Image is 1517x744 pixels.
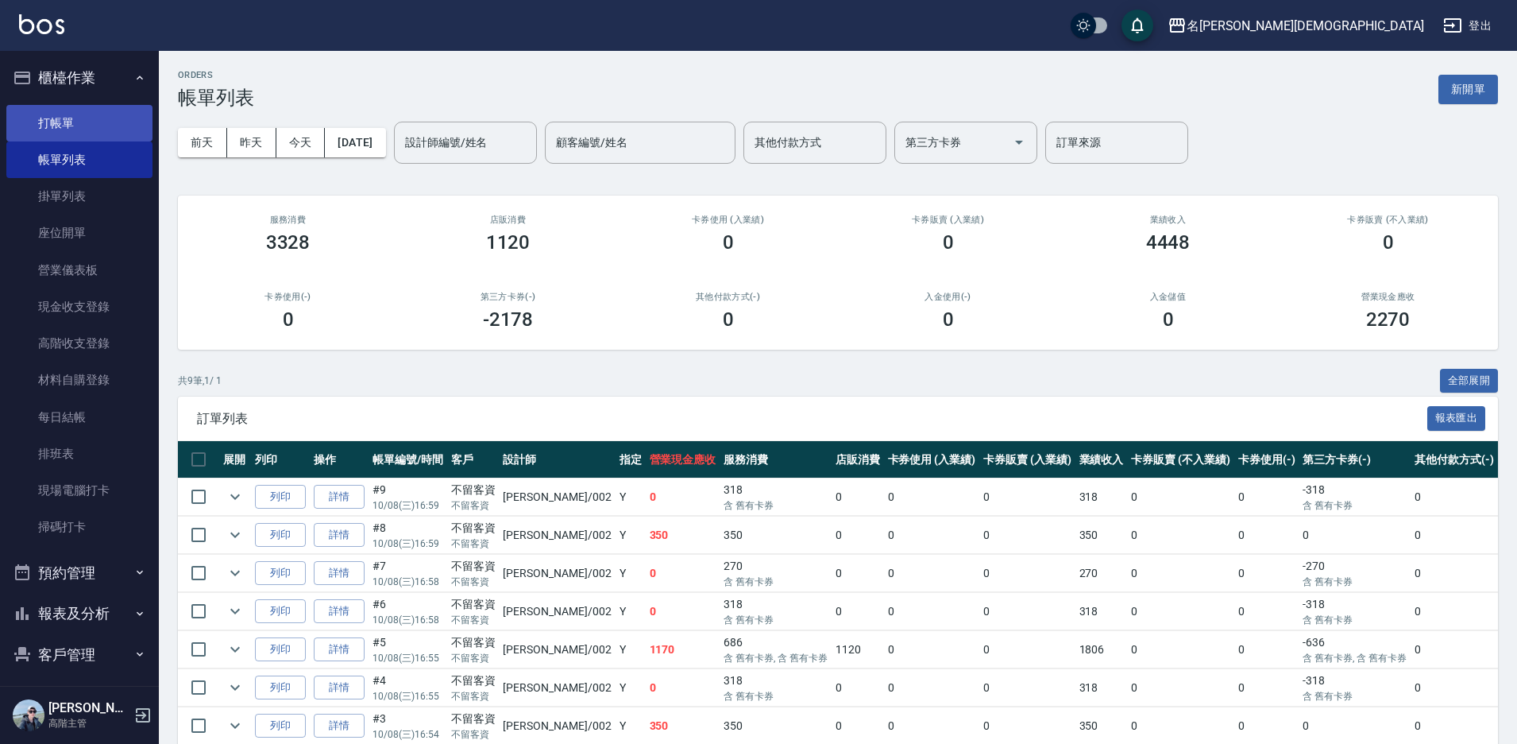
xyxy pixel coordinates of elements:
td: 318 [1075,593,1128,630]
td: 0 [1127,669,1233,707]
th: 展開 [219,441,251,479]
h3: 0 [723,231,734,254]
button: expand row [223,561,247,585]
p: 含 舊有卡券 [1303,613,1406,627]
h2: 營業現金應收 [1297,292,1479,302]
td: 350 [646,517,720,554]
td: Y [616,631,646,668]
td: 0 [1411,669,1498,707]
th: 業績收入 [1075,441,1128,479]
td: 0 [832,517,884,554]
td: 0 [646,593,720,630]
td: #8 [369,517,447,554]
p: 含 舊有卡券 [724,689,827,703]
td: 318 [720,669,831,707]
div: 不留客資 [451,520,496,537]
button: 列印 [255,561,306,586]
div: 不留客資 [451,634,496,651]
button: 登出 [1437,11,1498,41]
button: 列印 [255,637,306,662]
button: expand row [223,637,247,661]
td: 0 [1234,669,1299,707]
td: 1170 [646,631,720,668]
h2: 入金儲值 [1077,292,1259,302]
p: 不留客資 [451,575,496,589]
td: 0 [884,517,980,554]
th: 帳單編號/時間 [369,441,447,479]
p: 含 舊有卡券 [724,613,827,627]
p: 含 舊有卡券 [1303,689,1406,703]
button: 前天 [178,128,227,157]
p: 10/08 (三) 16:59 [372,537,443,551]
td: 0 [1411,593,1498,630]
p: 含 舊有卡券, 含 舊有卡券 [1303,651,1406,665]
td: 0 [884,555,980,592]
p: 10/08 (三) 16:58 [372,613,443,627]
th: 卡券使用(-) [1234,441,1299,479]
td: [PERSON_NAME] /002 [499,479,615,516]
p: 10/08 (三) 16:59 [372,498,443,513]
td: 0 [1127,517,1233,554]
div: 名[PERSON_NAME][DEMOGRAPHIC_DATA] [1187,16,1424,36]
h3: 3328 [266,231,311,254]
p: 含 舊有卡券, 含 舊有卡券 [724,651,827,665]
td: 0 [646,669,720,707]
button: 新開單 [1438,75,1498,104]
button: expand row [223,714,247,738]
td: -636 [1299,631,1410,668]
td: Y [616,555,646,592]
td: [PERSON_NAME] /002 [499,631,615,668]
a: 詳情 [314,714,365,738]
h3: 服務消費 [197,215,379,225]
a: 詳情 [314,523,365,548]
a: 每日結帳 [6,399,152,436]
p: 不留客資 [451,651,496,665]
button: 列印 [255,599,306,624]
button: 列印 [255,714,306,738]
p: 含 舊有卡券 [1303,498,1406,513]
td: 318 [1075,479,1128,516]
td: 0 [1411,517,1498,554]
td: 0 [1234,593,1299,630]
button: 預約管理 [6,552,152,594]
td: 0 [1234,555,1299,592]
td: 0 [646,479,720,516]
td: Y [616,517,646,554]
a: 報表匯出 [1427,410,1486,425]
a: 詳情 [314,485,365,510]
img: Person [13,699,44,731]
td: 0 [884,479,980,516]
td: [PERSON_NAME] /002 [499,669,615,707]
td: Y [616,593,646,630]
td: 0 [979,631,1075,668]
a: 詳情 [314,561,365,586]
h3: 1120 [486,231,531,254]
h3: 0 [943,231,954,254]
button: save [1121,10,1153,41]
a: 帳單列表 [6,141,152,178]
button: 櫃檯作業 [6,57,152,99]
td: #9 [369,479,447,516]
td: 0 [979,669,1075,707]
button: 員工及薪資 [6,675,152,716]
td: 1120 [832,631,884,668]
td: 318 [1075,669,1128,707]
h2: 第三方卡券(-) [417,292,599,302]
h3: -2178 [483,308,534,331]
td: 0 [1234,517,1299,554]
td: 0 [979,517,1075,554]
td: 318 [720,479,831,516]
button: 名[PERSON_NAME][DEMOGRAPHIC_DATA] [1161,10,1430,42]
h2: ORDERS [178,70,254,80]
td: [PERSON_NAME] /002 [499,593,615,630]
h2: 卡券販賣 (不入業績) [1297,215,1479,225]
td: Y [616,669,646,707]
button: 列印 [255,485,306,510]
td: 270 [1075,555,1128,592]
p: 10/08 (三) 16:58 [372,575,443,589]
a: 座位開單 [6,215,152,251]
td: -318 [1299,669,1410,707]
p: 10/08 (三) 16:55 [372,689,443,703]
td: 686 [720,631,831,668]
a: 現金收支登錄 [6,289,152,325]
